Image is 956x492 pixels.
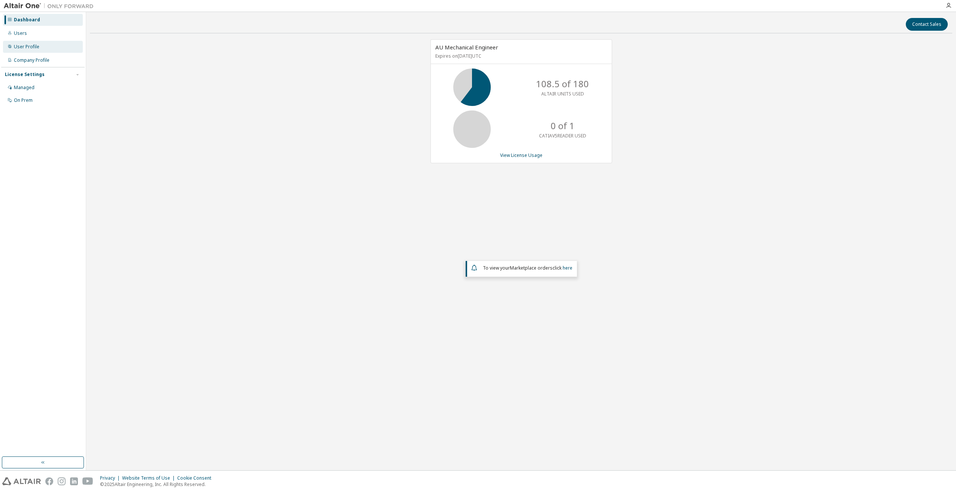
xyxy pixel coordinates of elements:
[58,477,66,485] img: instagram.svg
[539,133,586,139] p: CATIAV5READER USED
[70,477,78,485] img: linkedin.svg
[177,475,216,481] div: Cookie Consent
[14,97,33,103] div: On Prem
[100,481,216,488] p: © 2025 Altair Engineering, Inc. All Rights Reserved.
[551,119,575,132] p: 0 of 1
[122,475,177,481] div: Website Terms of Use
[906,18,948,31] button: Contact Sales
[541,91,584,97] p: ALTAIR UNITS USED
[2,477,41,485] img: altair_logo.svg
[5,72,45,78] div: License Settings
[14,85,34,91] div: Managed
[435,53,605,59] p: Expires on [DATE] UTC
[14,17,40,23] div: Dashboard
[435,43,498,51] span: AU Mechanical Engineer
[45,477,53,485] img: facebook.svg
[536,78,589,90] p: 108.5 of 180
[500,152,542,158] a: View License Usage
[14,44,39,50] div: User Profile
[82,477,93,485] img: youtube.svg
[14,30,27,36] div: Users
[14,57,49,63] div: Company Profile
[483,265,572,271] span: To view your click
[563,265,572,271] a: here
[4,2,97,10] img: Altair One
[100,475,122,481] div: Privacy
[510,265,553,271] em: Marketplace orders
